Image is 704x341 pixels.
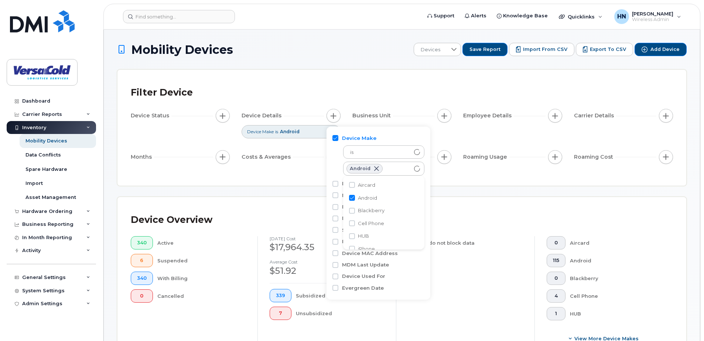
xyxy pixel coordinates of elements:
div: $51.92 [270,265,384,277]
span: Aircard [358,182,375,189]
label: Private APN Area [342,238,388,245]
button: 0 [131,289,153,303]
span: 115 [553,258,559,263]
span: 1 [553,311,559,317]
span: Android [350,166,370,171]
span: Android [358,194,377,201]
span: Carrier Details [574,112,616,120]
button: 340 [131,236,153,249]
span: Costs & Averages [242,153,293,161]
span: iPhone [358,245,375,252]
ul: Option List [343,176,424,258]
button: 115 [547,254,565,267]
label: Device Model [342,180,378,187]
button: 0 [547,236,565,249]
span: 7 [276,310,285,316]
button: Add Device [635,43,687,56]
div: Active [157,236,246,249]
span: Add Device [650,46,680,53]
div: Suspended [157,254,246,267]
label: Static IP [342,227,363,234]
span: Device Make [247,128,274,135]
span: Roaming Usage [463,153,509,161]
span: Business Unit [352,112,393,120]
div: do not block data [428,236,523,249]
span: Roaming Cost [574,153,615,161]
button: 4 [547,289,565,303]
span: is [275,128,278,135]
div: Blackberry [570,272,662,285]
li: Blackberry [343,204,424,217]
span: 0 [553,240,559,246]
button: Import from CSV [509,43,574,56]
span: Device Details [242,112,284,120]
li: iPhone [343,242,424,255]
div: Unsubsidized [296,307,385,320]
span: 0 [553,275,559,281]
span: Months [131,153,154,161]
button: 0 [547,272,565,285]
div: Cell Phone [570,289,662,303]
li: HUB [343,230,424,242]
li: Android [343,192,424,204]
div: $17,964.35 [270,241,384,254]
span: Blackberry [358,207,385,214]
label: Evergreen Date [342,285,384,292]
button: 1 [547,307,565,320]
span: Import from CSV [523,46,567,53]
h4: Average cost [270,259,384,264]
span: 6 [137,258,147,263]
span: 4 [553,293,559,299]
span: Save Report [469,46,500,53]
div: Subsidized [296,289,385,302]
label: Device Location [342,203,384,210]
button: 340 [131,272,153,285]
div: Filter Device [131,83,193,102]
span: is [344,146,410,159]
li: Aircard [343,179,424,192]
div: Android [570,254,662,267]
span: HUB [358,232,369,240]
span: Device Status [131,112,171,120]
label: Device MAC Address [342,250,398,257]
label: MDM Last Update [342,261,389,268]
button: 339 [270,289,291,302]
span: 0 [137,293,147,299]
div: Device Overview [131,210,212,230]
h4: [DATE] cost [270,236,384,241]
div: Cancelled [157,289,246,303]
span: 339 [276,293,285,299]
button: Save Report [462,43,508,56]
label: Memory Size [342,192,376,199]
button: 6 [131,254,153,267]
label: Device Make [342,135,376,142]
div: HUB [570,307,662,320]
span: Devices [414,43,447,56]
span: Employee Details [463,112,514,120]
span: Android [280,129,300,134]
button: 7 [270,307,291,320]
label: Device Email [342,215,376,222]
div: Aircard [570,236,662,249]
li: Cell Phone [343,217,424,230]
span: Export to CSV [590,46,626,53]
span: Cell Phone [358,220,384,227]
button: Export to CSV [576,43,633,56]
span: 340 [137,240,147,246]
div: With Billing [157,272,246,285]
label: Device Used For [342,273,385,280]
span: 340 [137,275,147,281]
span: Mobility Devices [131,43,233,56]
